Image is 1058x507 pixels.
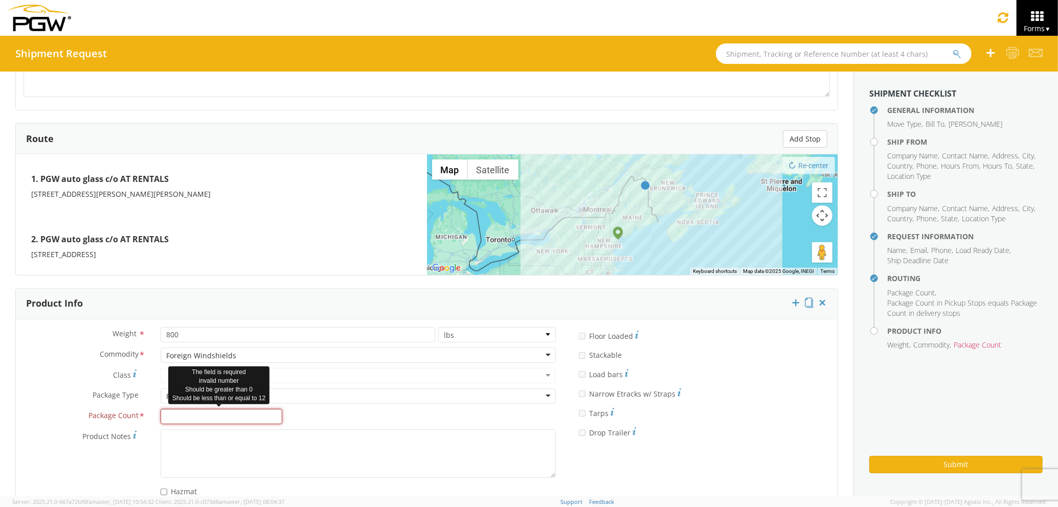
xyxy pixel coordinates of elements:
li: , [1022,203,1036,214]
li: , [942,151,989,161]
h4: Product Info [887,327,1043,335]
a: Terms [820,268,835,274]
div: The field is required invalid number Should be greater than 0 Should be less than or equal to 12 [168,366,269,405]
span: Hours To [983,161,1012,171]
li: , [913,340,951,350]
strong: Shipment Checklist [869,88,956,99]
input: Narrow Etracks w/ Straps [579,390,586,397]
li: , [956,245,1011,256]
h3: Route [26,134,54,144]
li: , [1016,161,1034,171]
span: Commodity [913,340,950,350]
span: Weight [887,340,909,350]
button: Toggle fullscreen view [812,182,832,203]
li: , [910,245,929,256]
span: Product Notes [82,431,131,441]
li: , [1022,151,1036,161]
h4: Routing [887,274,1043,282]
label: Hazmat [161,485,199,497]
button: Show street map [432,159,468,180]
button: Add Stop [783,130,827,148]
label: Load bars [579,367,628,380]
button: Drag Pegman onto the map to open Street View [812,242,832,263]
span: Phone [916,161,937,171]
li: , [887,151,939,161]
li: , [916,214,938,224]
span: Country [887,161,912,171]
input: Floor Loaded [579,333,586,339]
span: Phone [931,245,952,255]
span: City [1022,151,1034,160]
span: Contact Name [942,203,988,213]
label: Drop Trailer [579,426,636,438]
h4: Request Information [887,233,1043,240]
li: , [887,119,923,129]
label: Narrow Etracks w/ Straps [579,387,681,399]
span: Name [887,245,906,255]
span: [PERSON_NAME] [949,119,1002,129]
span: master, [DATE] 10:54:32 [92,498,154,505]
label: Tarps [579,406,614,419]
label: Stackable [579,349,624,360]
input: Tarps [579,410,586,417]
span: City [1022,203,1034,213]
span: Location Type [887,171,931,181]
span: Bill To [926,119,944,129]
li: , [983,161,1014,171]
span: Address [992,203,1018,213]
span: Ship Deadline Date [887,256,949,265]
span: Phone [916,214,937,223]
span: Location Type [962,214,1006,223]
span: State [1016,161,1033,171]
a: Open this area in Google Maps (opens a new window) [430,262,463,275]
li: , [887,245,908,256]
input: Hazmat [161,489,167,495]
span: Package Count [887,288,935,297]
span: Package Count in Pickup Stops equals Package Count in delivery stops [887,298,1037,318]
span: Package Count [954,340,1001,350]
span: State [941,214,958,223]
span: Forms [1024,24,1051,33]
input: Shipment, Tracking or Reference Number (at least 4 chars) [716,43,972,64]
span: master, [DATE] 08:04:37 [222,498,284,505]
a: Feedback [589,498,614,505]
a: Support [560,498,582,505]
input: Load bars [579,371,586,378]
button: Show satellite imagery [468,159,519,180]
span: Package Type [93,390,139,402]
input: Drop Trailer [579,429,586,436]
li: , [931,245,953,256]
span: Weight [112,329,137,338]
h4: Ship To [887,190,1043,198]
button: Keyboard shortcuts [693,268,737,275]
span: Client: 2025.21.0-c073d8a [155,498,284,505]
span: Country [887,214,912,223]
h4: General Information [887,106,1043,114]
img: pgw-form-logo-1aaa8060b1cc70fad034.png [8,5,71,31]
li: , [941,214,959,224]
button: Re-center [782,157,835,174]
li: , [916,161,938,171]
span: Company Name [887,151,938,160]
span: Commodity [100,349,139,361]
li: , [887,203,939,214]
span: Copyright © [DATE]-[DATE] Agistix Inc., All Rights Reserved [890,498,1046,506]
h3: Product Info [26,298,83,309]
span: Map data ©2025 Google, INEGI [743,268,814,274]
span: Company Name [887,203,938,213]
span: Move Type [887,119,921,129]
li: , [926,119,946,129]
li: , [887,161,914,171]
li: , [887,340,911,350]
input: Stackable [579,352,586,359]
button: Submit [869,456,1043,473]
span: [STREET_ADDRESS] [31,249,96,259]
li: , [992,151,1020,161]
button: Map camera controls [812,205,832,226]
span: Load Ready Date [956,245,1009,255]
span: Email [910,245,927,255]
img: Google [430,262,463,275]
h4: 2. PGW auto glass c/o AT RENTALS [31,230,412,249]
span: Server: 2025.21.0-667a72bf6fa [12,498,154,505]
label: Floor Loaded [579,329,639,341]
